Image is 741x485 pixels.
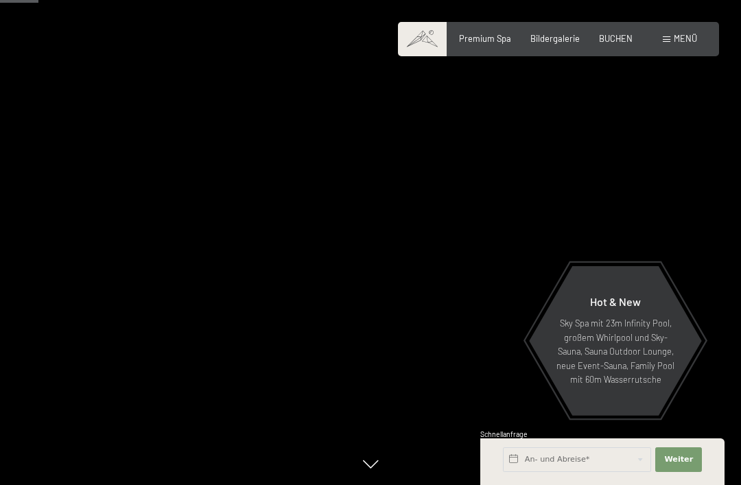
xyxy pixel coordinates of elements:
span: Schnellanfrage [480,430,528,438]
span: Weiter [664,454,693,465]
a: Premium Spa [459,33,511,44]
span: Menü [674,33,697,44]
a: Hot & New Sky Spa mit 23m Infinity Pool, großem Whirlpool und Sky-Sauna, Sauna Outdoor Lounge, ne... [528,265,703,416]
span: Hot & New [590,295,641,308]
a: Bildergalerie [530,33,580,44]
a: BUCHEN [599,33,633,44]
button: Weiter [655,447,702,472]
p: Sky Spa mit 23m Infinity Pool, großem Whirlpool und Sky-Sauna, Sauna Outdoor Lounge, neue Event-S... [556,316,675,386]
